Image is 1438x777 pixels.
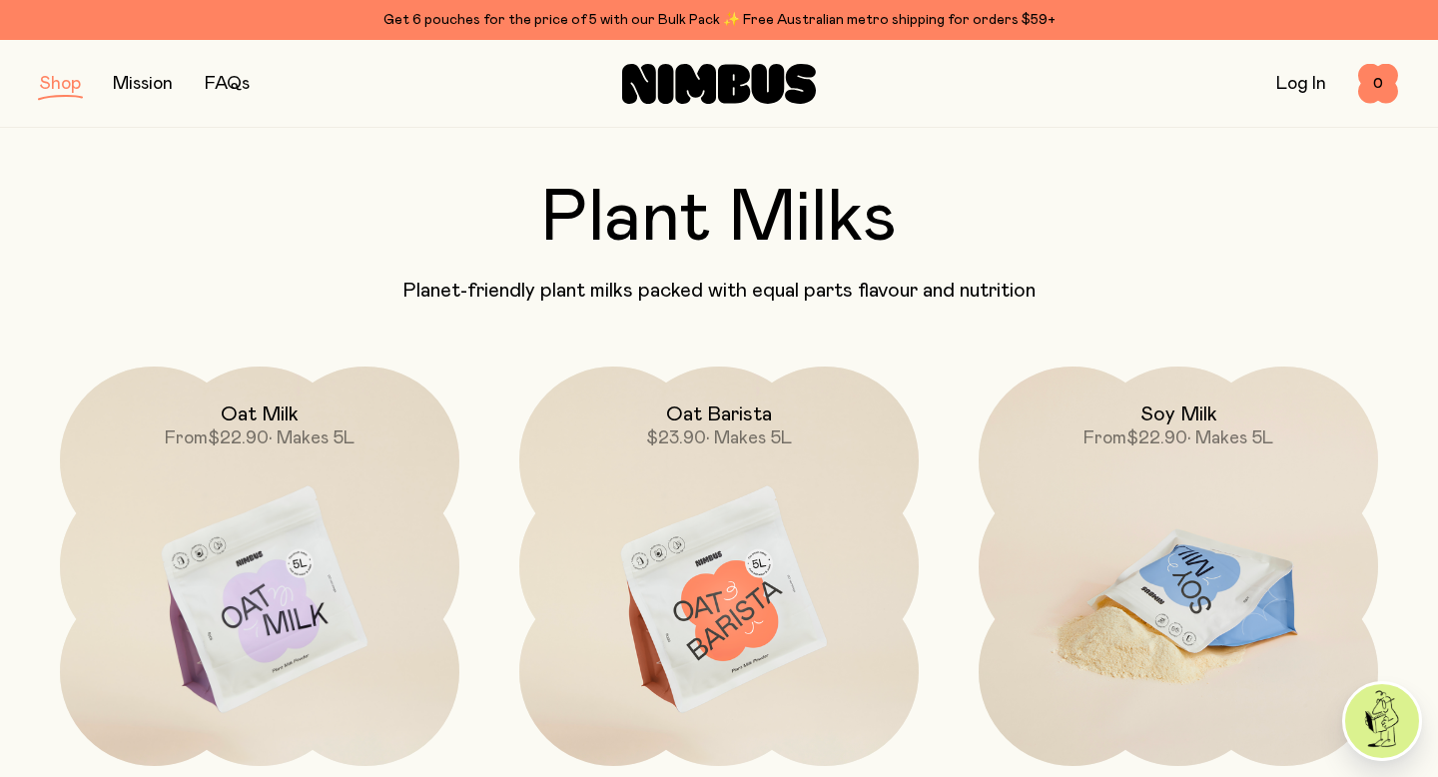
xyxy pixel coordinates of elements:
p: Planet-friendly plant milks packed with equal parts flavour and nutrition [40,279,1398,303]
a: Oat Barista$23.90• Makes 5L [519,367,919,766]
span: $23.90 [646,429,706,447]
span: From [1083,429,1126,447]
a: Soy MilkFrom$22.90• Makes 5L [979,367,1378,766]
span: $22.90 [1126,429,1187,447]
span: From [165,429,208,447]
button: 0 [1358,64,1398,104]
h2: Soy Milk [1140,402,1217,426]
a: Oat MilkFrom$22.90• Makes 5L [60,367,459,766]
a: FAQs [205,75,250,93]
h2: Oat Barista [666,402,772,426]
span: • Makes 5L [269,429,355,447]
a: Log In [1276,75,1326,93]
span: • Makes 5L [706,429,792,447]
img: agent [1345,684,1419,758]
div: Get 6 pouches for the price of 5 with our Bulk Pack ✨ Free Australian metro shipping for orders $59+ [40,8,1398,32]
a: Mission [113,75,173,93]
span: • Makes 5L [1187,429,1273,447]
h2: Oat Milk [221,402,299,426]
h2: Plant Milks [40,183,1398,255]
span: $22.90 [208,429,269,447]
